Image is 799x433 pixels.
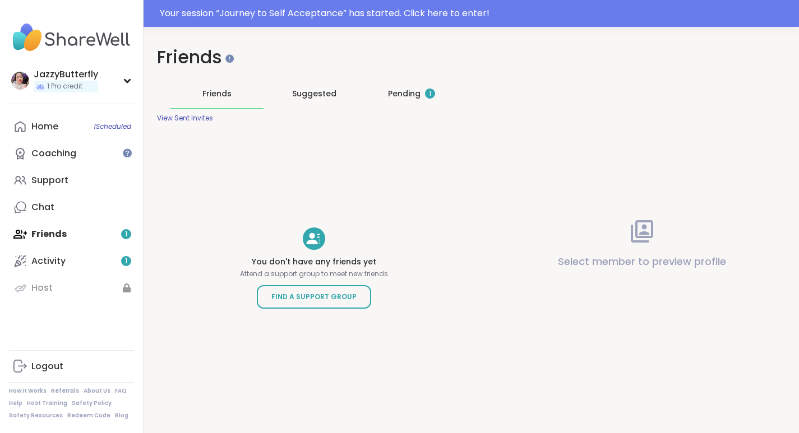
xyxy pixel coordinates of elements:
h4: You don't have any friends yet [240,257,388,268]
a: Activity1 [9,248,134,274]
div: Activity [31,255,66,267]
span: 1 [429,89,431,99]
span: 1 Scheduled [94,122,131,131]
div: View Sent Invites [157,114,213,123]
a: FAQ [115,387,127,395]
div: Support [31,174,68,187]
div: Logout [31,360,63,373]
span: Find a Support Group [271,291,357,302]
a: About Us [84,387,110,395]
div: Host [31,282,53,294]
span: 1 [125,257,127,266]
a: Host [9,274,134,301]
a: Redeem Code [67,412,110,420]
div: Coaching [31,147,76,160]
a: Help [9,399,22,407]
a: Chat [9,194,134,221]
a: Find a Support Group [257,285,371,309]
span: 1 Pro credit [47,82,82,91]
div: Pending [388,88,435,99]
div: Chat [31,201,54,213]
div: Home [31,120,58,133]
span: Friends [202,88,232,99]
a: Host Training [27,399,67,407]
a: How It Works [9,387,47,395]
img: JazzyButterfly [11,72,29,90]
a: Safety Policy [72,399,112,407]
span: Suggested [292,88,336,99]
iframe: Spotlight [123,148,132,157]
h1: Friends [157,45,472,70]
p: Attend a support group to meet new friends [240,269,388,278]
div: JazzyButterfly [34,68,98,81]
a: Coaching [9,140,134,167]
a: Blog [115,412,128,420]
div: Your session “ Journey to Self Acceptance ” has started. Click here to enter! [160,7,792,20]
img: ShareWell Nav Logo [9,18,134,57]
a: Logout [9,353,134,380]
a: Referrals [51,387,79,395]
iframe: Spotlight [225,54,234,63]
a: Home1Scheduled [9,113,134,140]
a: Safety Resources [9,412,63,420]
a: Support [9,167,134,194]
p: Select member to preview profile [558,254,726,269]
